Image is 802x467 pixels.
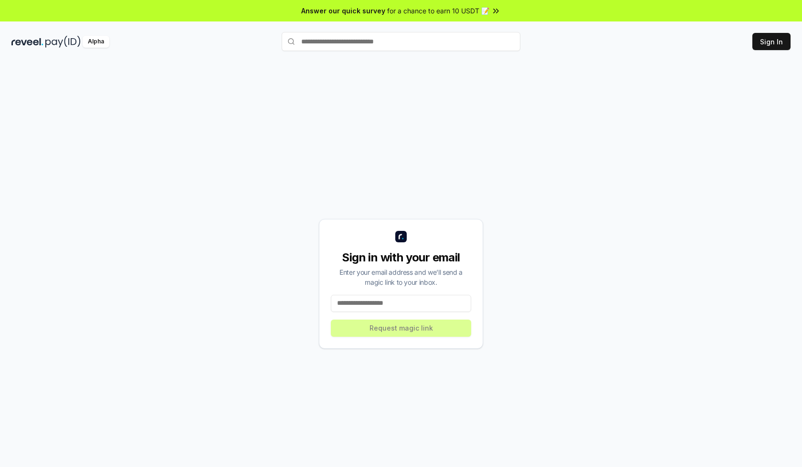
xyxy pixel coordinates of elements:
[83,36,109,48] div: Alpha
[331,250,471,265] div: Sign in with your email
[11,36,43,48] img: reveel_dark
[45,36,81,48] img: pay_id
[331,267,471,287] div: Enter your email address and we’ll send a magic link to your inbox.
[395,231,407,242] img: logo_small
[387,6,489,16] span: for a chance to earn 10 USDT 📝
[752,33,791,50] button: Sign In
[301,6,385,16] span: Answer our quick survey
